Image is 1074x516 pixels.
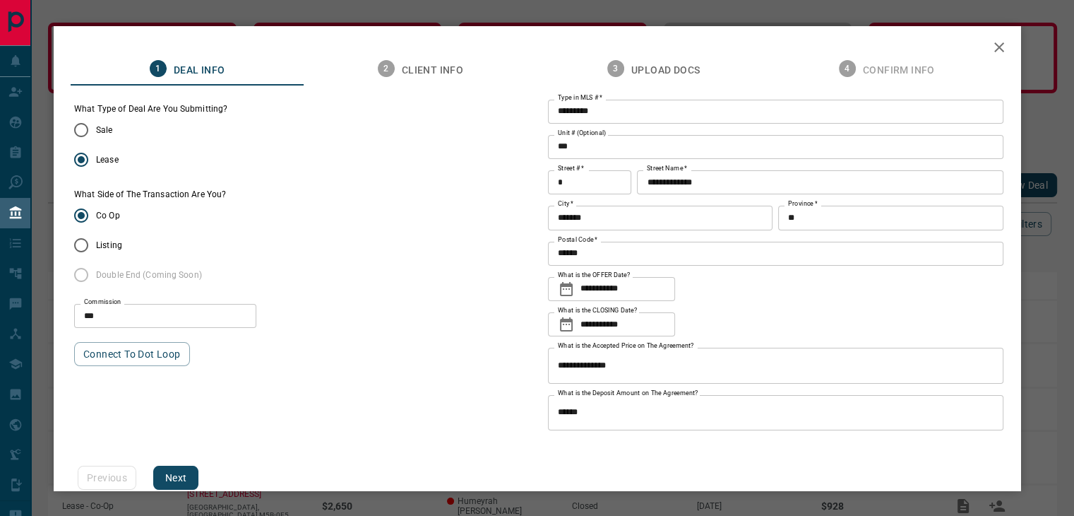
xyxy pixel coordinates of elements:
label: Commission [84,298,121,307]
label: What is the OFFER Date? [558,271,630,280]
label: Postal Code [558,235,597,245]
span: Double End (Coming Soon) [96,269,202,281]
label: Street # [558,164,584,173]
label: Type in MLS # [558,93,602,102]
span: Client Info [402,64,463,77]
text: 1 [155,64,160,74]
label: Unit # (Optional) [558,129,606,138]
span: Upload Docs [631,64,700,77]
label: City [558,199,573,209]
span: Lease [96,153,119,166]
text: 3 [613,64,618,74]
span: Deal Info [174,64,225,77]
text: 2 [383,64,388,74]
label: Street Name [647,164,687,173]
legend: What Type of Deal Are You Submitting? [74,103,227,115]
label: What Side of The Transaction Are You? [74,189,226,201]
label: Province [788,199,817,209]
button: Connect to Dot Loop [74,342,190,366]
label: What is the Deposit Amount on The Agreement? [558,389,698,398]
span: Listing [96,239,122,252]
label: What is the CLOSING Date? [558,306,637,315]
label: What is the Accepted Price on The Agreement? [558,341,694,351]
span: Co Op [96,209,120,222]
span: Sale [96,124,112,136]
button: Next [153,466,198,490]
